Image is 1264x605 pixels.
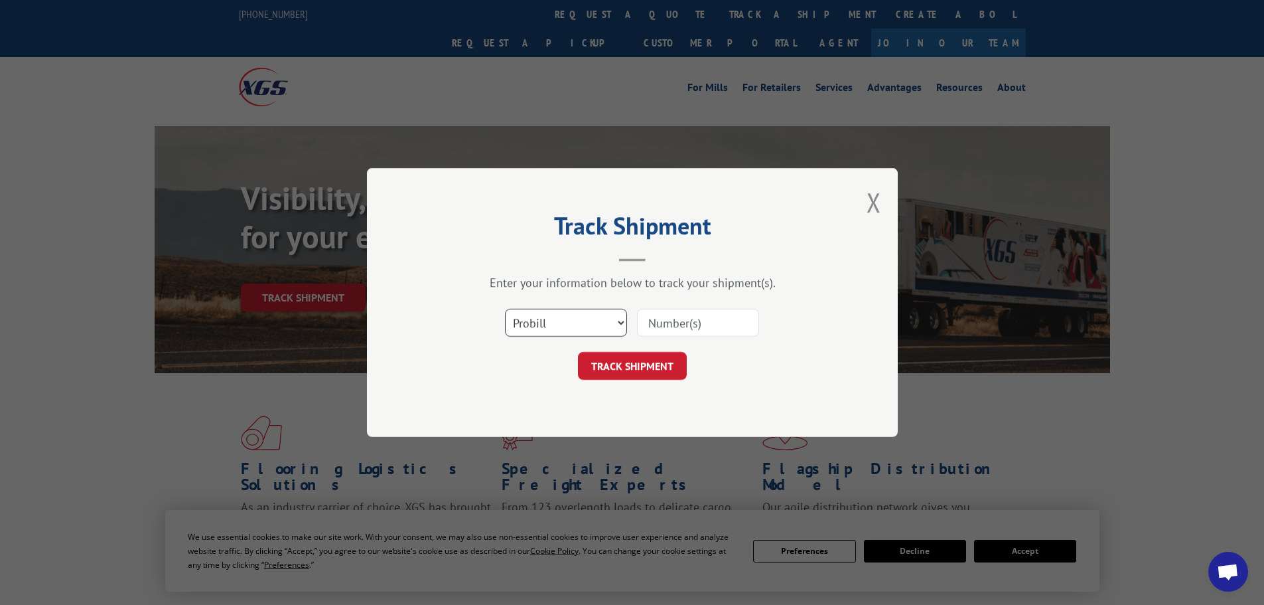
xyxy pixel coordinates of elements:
[578,352,687,380] button: TRACK SHIPMENT
[433,216,831,242] h2: Track Shipment
[1208,552,1248,592] div: Open chat
[433,275,831,290] div: Enter your information below to track your shipment(s).
[867,185,881,220] button: Close modal
[637,309,759,337] input: Number(s)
